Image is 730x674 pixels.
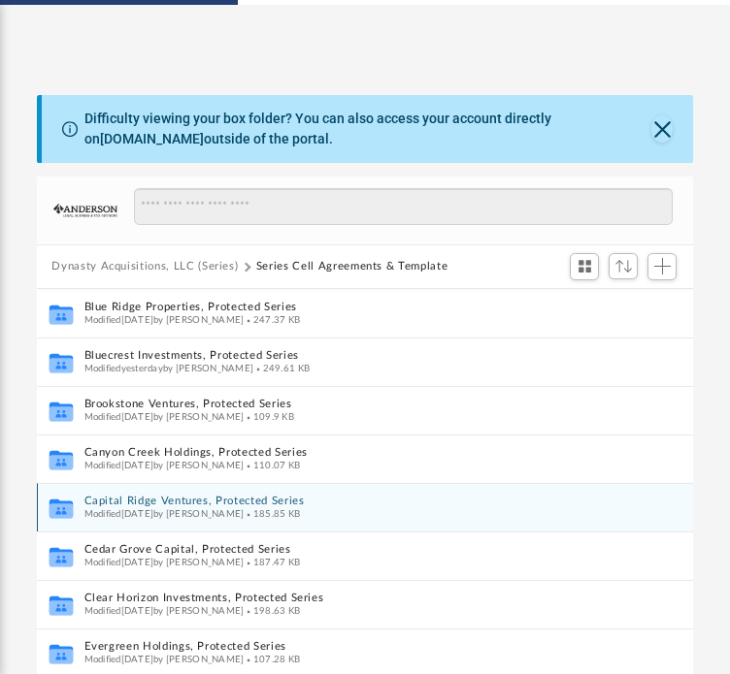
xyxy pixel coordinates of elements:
button: Series Cell Agreements & Template [256,258,448,275]
a: [DOMAIN_NAME] [100,131,204,146]
span: 185.85 KB [244,508,300,518]
span: 109.9 KB [244,411,294,421]
button: Capital Ridge Ventures, Protected Series [83,495,606,507]
span: Modified [DATE] by [PERSON_NAME] [83,411,244,421]
span: Modified [DATE] by [PERSON_NAME] [83,605,244,615]
button: Dynasty Acquisitions, LLC (Series) [51,258,238,275]
button: Switch to Grid View [570,253,599,280]
button: Clear Horizon Investments, Protected Series [83,592,606,604]
button: Canyon Creek Holdings, Protected Series [83,446,606,459]
span: Modified [DATE] by [PERSON_NAME] [83,314,244,324]
span: 187.47 KB [244,557,300,566]
span: Modified [DATE] by [PERSON_NAME] [83,654,244,663]
button: Sort [609,253,638,279]
span: 249.61 KB [253,363,310,372]
div: Difficulty viewing your box folder? You can also access your account directly on outside of the p... [84,109,651,149]
button: Evergreen Holdings, Protected Series [83,640,606,653]
span: Modified [DATE] by [PERSON_NAME] [83,508,244,518]
button: Close [651,115,673,143]
span: 198.63 KB [244,605,300,615]
input: Search files and folders [134,188,672,225]
span: 247.37 KB [244,314,300,324]
button: Cedar Grove Capital, Protected Series [83,543,606,556]
button: Bluecrest Investments, Protected Series [83,349,606,362]
button: Blue Ridge Properties, Protected Series [83,301,606,313]
button: Brookstone Ventures, Protected Series [83,398,606,410]
span: Modified [DATE] by [PERSON_NAME] [83,557,244,566]
span: 110.07 KB [244,460,300,469]
span: Modified yesterday by [PERSON_NAME] [83,363,253,372]
span: 107.28 KB [244,654,300,663]
span: Modified [DATE] by [PERSON_NAME] [83,460,244,469]
button: Add [647,253,677,280]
